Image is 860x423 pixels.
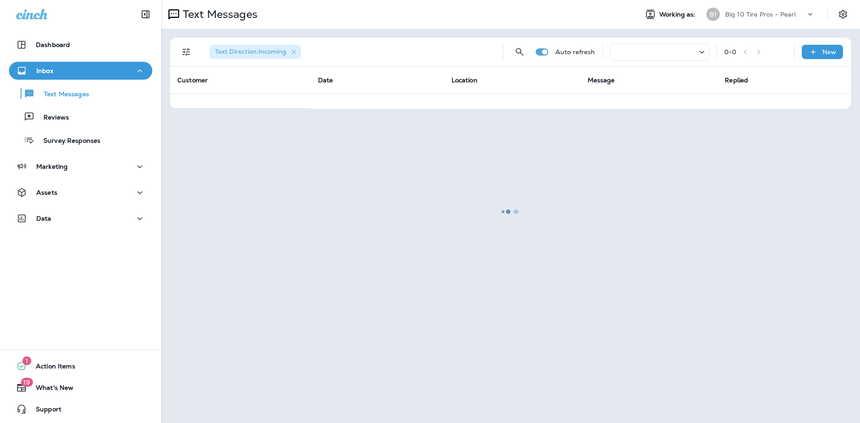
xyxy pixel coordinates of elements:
button: Support [9,400,152,418]
span: Support [27,406,61,416]
p: Data [36,215,52,222]
span: 19 [21,378,33,387]
span: What's New [27,384,73,395]
span: 1 [22,356,31,365]
button: Marketing [9,158,152,175]
button: Reviews [9,107,152,126]
button: Text Messages [9,84,152,103]
button: Survey Responses [9,131,152,150]
span: Action Items [27,363,75,373]
button: 1Action Items [9,357,152,375]
p: Reviews [34,114,69,122]
p: Inbox [36,67,53,74]
p: Assets [36,189,57,196]
button: Dashboard [9,36,152,54]
button: Assets [9,184,152,201]
button: Collapse Sidebar [133,5,158,23]
p: Survey Responses [34,137,100,145]
button: Inbox [9,62,152,80]
p: Text Messages [35,90,89,99]
button: Data [9,209,152,227]
button: 19What's New [9,379,152,397]
p: Dashboard [36,41,70,48]
p: Marketing [36,163,68,170]
p: New [822,48,836,56]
